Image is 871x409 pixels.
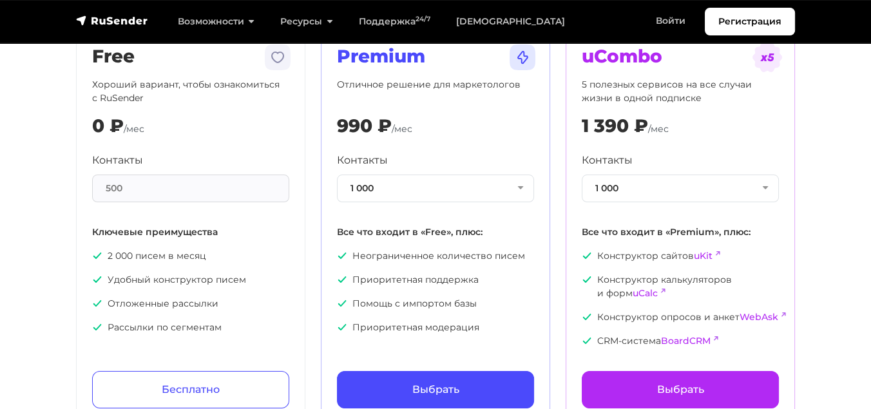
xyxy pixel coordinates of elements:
[582,115,648,137] div: 1 390 ₽
[76,14,148,27] img: RuSender
[337,298,347,309] img: icon-ok.svg
[92,321,289,334] p: Рассылки по сегментам
[582,175,779,202] button: 1 000
[337,321,534,334] p: Приоритетная модерация
[582,310,779,324] p: Конструктор опросов и анкет
[92,115,124,137] div: 0 ₽
[337,251,347,261] img: icon-ok.svg
[124,123,144,135] span: /мес
[582,249,779,263] p: Конструктор сайтов
[582,274,592,285] img: icon-ok.svg
[416,15,430,23] sup: 24/7
[92,46,289,68] h2: Free
[165,8,267,35] a: Возможности
[392,123,412,135] span: /мес
[582,334,779,348] p: CRM-система
[661,335,711,347] a: BoardCRM
[633,287,658,299] a: uCalc
[705,8,795,35] a: Регистрация
[337,249,534,263] p: Неограниченное количество писем
[92,249,289,263] p: 2 000 писем в месяц
[337,153,388,168] label: Контакты
[443,8,578,35] a: [DEMOGRAPHIC_DATA]
[92,153,143,168] label: Контакты
[643,8,698,34] a: Войти
[582,225,779,239] p: Все что входит в «Premium», плюс:
[337,297,534,310] p: Помощь с импортом базы
[582,336,592,346] img: icon-ok.svg
[337,175,534,202] button: 1 000
[582,78,779,105] p: 5 полезных сервисов на все случаи жизни в одной подписке
[337,273,534,287] p: Приоритетная поддержка
[337,322,347,332] img: icon-ok.svg
[582,153,633,168] label: Контакты
[507,42,538,73] img: tarif-premium.svg
[337,371,534,408] a: Выбрать
[92,371,289,408] a: Бесплатно
[92,78,289,105] p: Хороший вариант, чтобы ознакомиться с RuSender
[267,8,345,35] a: Ресурсы
[92,273,289,287] p: Удобный конструктор писем
[92,297,289,310] p: Отложенные рассылки
[262,42,293,73] img: tarif-free.svg
[92,225,289,239] p: Ключевые преимущества
[582,371,779,408] a: Выбрать
[740,311,778,323] a: WebAsk
[648,123,669,135] span: /мес
[337,225,534,239] p: Все что входит в «Free», плюс:
[92,251,102,261] img: icon-ok.svg
[92,274,102,285] img: icon-ok.svg
[92,322,102,332] img: icon-ok.svg
[92,298,102,309] img: icon-ok.svg
[582,312,592,322] img: icon-ok.svg
[582,273,779,300] p: Конструктор калькуляторов и форм
[346,8,443,35] a: Поддержка24/7
[337,46,534,68] h2: Premium
[582,251,592,261] img: icon-ok.svg
[337,115,392,137] div: 990 ₽
[337,78,534,105] p: Отличное решение для маркетологов
[582,46,779,68] h2: uCombo
[337,274,347,285] img: icon-ok.svg
[694,250,713,262] a: uKit
[752,42,783,73] img: tarif-ucombo.svg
